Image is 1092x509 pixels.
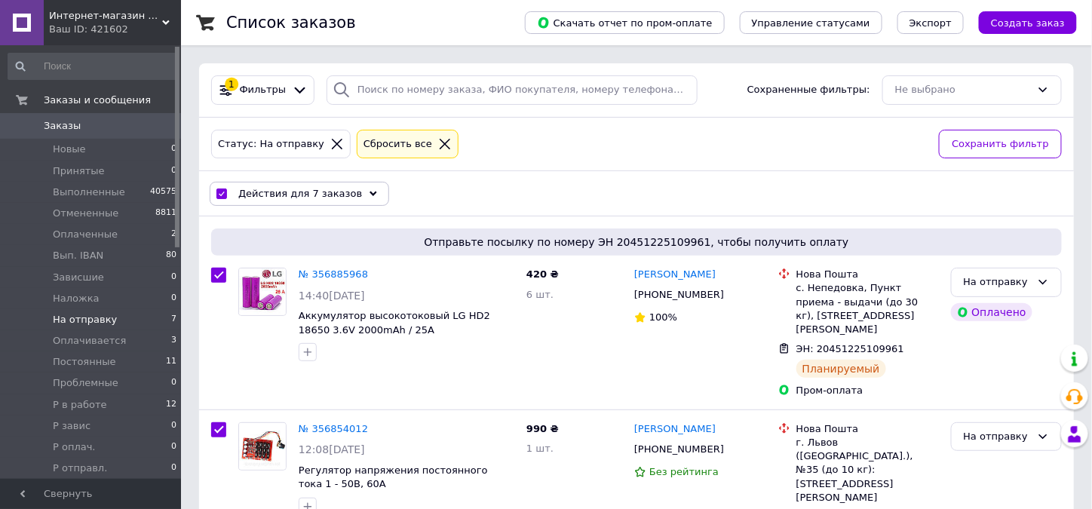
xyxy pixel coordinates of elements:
[53,440,96,454] span: Р оплач.
[796,360,886,378] div: Планируемый
[8,53,178,80] input: Поиск
[171,440,176,454] span: 0
[53,143,86,156] span: Новые
[171,271,176,284] span: 0
[49,23,181,36] div: Ваш ID: 421602
[964,429,1031,445] div: На отправку
[171,228,176,241] span: 2
[166,398,176,412] span: 12
[217,235,1056,250] span: Отправьте посылку по номеру ЭН 20451225109961, чтобы получить оплату
[53,398,107,412] span: Р в работе
[634,268,716,282] a: [PERSON_NAME]
[53,186,125,199] span: Выполненные
[299,268,368,280] a: № 356885968
[53,419,90,433] span: Р завис
[171,143,176,156] span: 0
[327,75,698,105] input: Поиск по номеру заказа, ФИО покупателя, номеру телефона, Email, номеру накладной
[53,271,104,284] span: Зависшие
[537,16,713,29] span: Скачать отчет по пром-оплате
[171,376,176,390] span: 0
[53,461,107,475] span: Р отправл.
[44,94,151,107] span: Заказы и сообщения
[634,422,716,437] a: [PERSON_NAME]
[796,422,939,436] div: Нова Пошта
[526,423,559,434] span: 990 ₴
[299,423,368,434] a: № 356854012
[360,136,435,152] div: Сбросить все
[155,207,176,220] span: 8811
[53,355,115,369] span: Постоянные
[238,422,287,471] a: Фото товару
[226,14,356,32] h1: Список заказов
[239,268,286,315] img: Фото товару
[299,443,365,455] span: 12:08[DATE]
[171,164,176,178] span: 0
[631,285,727,305] div: [PHONE_NUMBER]
[796,281,939,336] div: с. Непедовка, Пункт приема - выдачи (до 30 кг), [STREET_ADDRESS][PERSON_NAME]
[740,11,882,34] button: Управление статусами
[53,334,126,348] span: Оплачивается
[225,78,238,91] div: 1
[171,419,176,433] span: 0
[796,436,939,504] div: г. Львов ([GEOGRAPHIC_DATA].), №35 (до 10 кг): [STREET_ADDRESS][PERSON_NAME]
[171,461,176,475] span: 0
[991,17,1065,29] span: Создать заказ
[49,9,162,23] span: Интернет-магазин Co-Di
[53,207,118,220] span: Отмененные
[747,83,870,97] span: Сохраненные фильтры:
[53,228,118,241] span: Оплаченные
[53,313,117,327] span: На отправку
[526,443,554,454] span: 1 шт.
[299,290,365,302] span: 14:40[DATE]
[53,292,100,305] span: Наложка
[239,423,286,470] img: Фото товару
[796,384,939,397] div: Пром-оплата
[166,355,176,369] span: 11
[171,313,176,327] span: 7
[166,249,176,262] span: 80
[939,130,1062,159] button: Сохранить фильтр
[649,466,719,477] span: Без рейтинга
[53,376,118,390] span: Проблемные
[631,440,727,459] div: [PHONE_NUMBER]
[909,17,952,29] span: Экспорт
[895,82,1031,98] div: Не выбрано
[897,11,964,34] button: Экспорт
[796,268,939,281] div: Нова Пошта
[44,119,81,133] span: Заказы
[171,334,176,348] span: 3
[951,303,1032,321] div: Оплачено
[240,83,287,97] span: Фильтры
[238,268,287,316] a: Фото товару
[525,11,725,34] button: Скачать отчет по пром-оплате
[964,274,1031,290] div: На отправку
[299,310,490,336] a: Аккумулятор высокотоковый LG HD2 18650 3.6V 2000mAh / 25A
[215,136,327,152] div: Статус: На отправку
[150,186,176,199] span: 40575
[752,17,870,29] span: Управление статусами
[53,164,105,178] span: Принятые
[796,343,904,354] span: ЭН: 20451225109961
[649,311,677,323] span: 100%
[952,136,1049,152] span: Сохранить фильтр
[979,11,1077,34] button: Создать заказ
[526,268,559,280] span: 420 ₴
[53,249,103,262] span: Вып. IBAN
[964,17,1077,28] a: Создать заказ
[299,465,488,490] a: Регулятор напряжения постоянного тока 1 - 50В, 60А
[238,187,362,201] span: Действия для 7 заказов
[171,292,176,305] span: 0
[526,289,554,300] span: 6 шт.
